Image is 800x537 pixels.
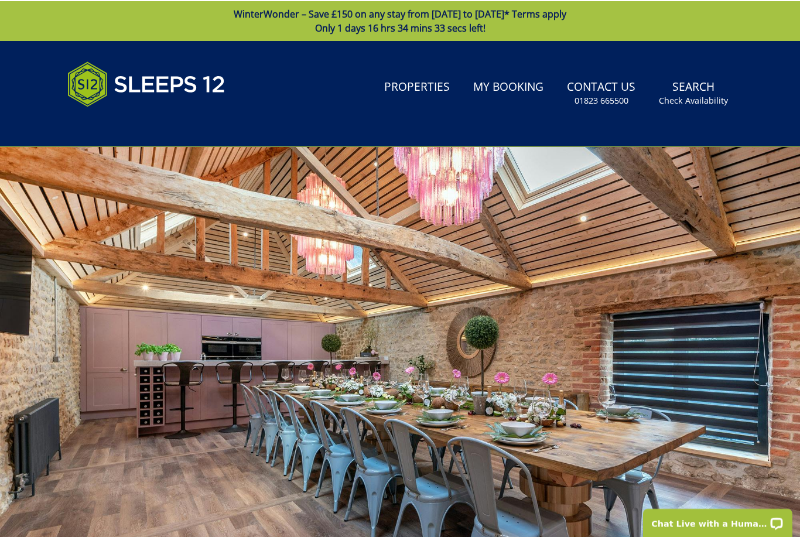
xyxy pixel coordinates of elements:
img: Sleeps 12 [67,54,225,112]
a: SearchCheck Availability [654,73,733,111]
span: Only 1 days 16 hrs 34 mins 33 secs left! [315,20,486,33]
iframe: Customer reviews powered by Trustpilot [61,119,184,129]
a: My Booking [469,73,548,100]
a: Contact Us01823 665500 [562,73,640,111]
small: 01823 665500 [575,94,628,105]
small: Check Availability [659,94,728,105]
iframe: LiveChat chat widget [635,500,800,537]
a: Properties [380,73,454,100]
